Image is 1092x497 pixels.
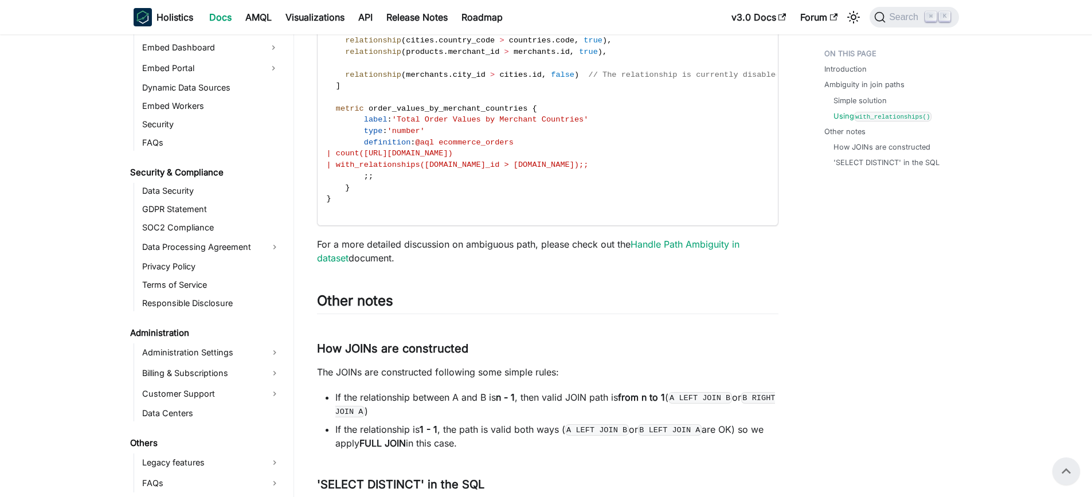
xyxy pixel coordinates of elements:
[134,8,193,26] a: HolisticsHolistics
[886,12,925,22] span: Search
[263,38,284,57] button: Expand sidebar category 'Embed Dashboard'
[574,36,579,45] span: ,
[499,36,504,45] span: >
[833,111,932,122] a: Usingwith_relationships()
[139,183,284,199] a: Data Security
[532,104,537,113] span: {
[127,165,284,181] a: Security & Compliance
[453,71,486,79] span: city_id
[638,424,702,436] code: B LEFT JOIN A
[327,161,589,169] span: | with_relationships([DOMAIN_NAME]_id > [DOMAIN_NAME]);;
[345,71,401,79] span: relationship
[202,8,238,26] a: Docs
[369,104,527,113] span: order_values_by_merchant_countries
[509,36,551,45] span: countries
[589,71,780,79] span: // The relationship is currently disabled
[336,81,340,90] span: ]
[317,342,778,356] h3: How JOINs are constructed
[420,424,437,435] strong: 1 - 1
[824,64,867,75] a: Introduction
[317,365,778,379] p: The JOINs are constructed following some simple rules:
[551,36,555,45] span: .
[401,71,406,79] span: (
[833,142,930,152] a: How JOINs are constructed
[369,172,373,181] span: ;
[870,7,958,28] button: Search (Command+K)
[122,34,294,497] nav: Docs sidebar
[139,364,284,382] a: Billing & Subscriptions
[406,48,443,56] span: products
[139,474,284,492] a: FAQs
[127,435,284,451] a: Others
[139,201,284,217] a: GDPR Statement
[833,95,887,106] a: Simple solution
[448,48,500,56] span: merchant_id
[139,295,284,311] a: Responsible Disclosure
[139,259,284,275] a: Privacy Policy
[1052,457,1080,485] button: Scroll back to top
[327,194,331,203] span: }
[279,8,351,26] a: Visualizations
[514,48,555,56] span: merchants
[410,138,415,147] span: :
[345,183,350,192] span: }
[317,237,778,265] p: For a more detailed discussion on ambiguous path, please check out the document.
[574,71,579,79] span: )
[127,325,284,341] a: Administration
[327,149,453,158] span: | count([URL][DOMAIN_NAME])
[668,392,732,404] code: A LEFT JOIN B
[542,71,546,79] span: ,
[555,36,574,45] span: code
[551,71,574,79] span: false
[602,36,607,45] span: )
[139,238,284,256] a: Data Processing Agreement
[335,422,778,450] li: If the relationship is , the path is valid both ways ( or are OK) so we apply in this case.
[584,36,602,45] span: true
[579,48,598,56] span: true
[496,392,515,403] strong: n - 1
[139,385,284,403] a: Customer Support
[335,392,776,417] code: B RIGHT JOIN A
[364,127,383,135] span: type
[490,71,495,79] span: >
[401,36,406,45] span: (
[392,115,589,124] span: 'Total Order Values by Merchant Countries'
[533,71,542,79] span: id
[317,478,778,492] h3: 'SELECT DISTINCT' in the SQL
[364,138,411,147] span: definition
[335,390,778,418] li: If the relationship between A and B is , then valid JOIN path is ( or )
[725,8,793,26] a: v3.0 Docs
[139,38,263,57] a: Embed Dashboard
[925,11,937,22] kbd: ⌘
[824,126,866,137] a: Other notes
[139,116,284,132] a: Security
[561,48,570,56] span: id
[139,59,263,77] a: Embed Portal
[364,115,388,124] span: label
[317,238,739,264] a: Handle Path Ambiguity in dataset
[499,71,527,79] span: cities
[598,48,602,56] span: )
[844,8,863,26] button: Switch between dark and light mode (currently light mode)
[359,437,406,449] strong: FULL JOIN
[406,36,434,45] span: cities
[345,36,401,45] span: relationship
[527,71,532,79] span: .
[570,48,574,56] span: ,
[139,98,284,114] a: Embed Workers
[618,392,665,403] strong: from n to 1
[379,8,455,26] a: Release Notes
[139,343,284,362] a: Administration Settings
[336,104,364,113] span: metric
[555,48,560,56] span: .
[139,277,284,293] a: Terms of Service
[238,8,279,26] a: AMQL
[134,8,152,26] img: Holistics
[351,8,379,26] a: API
[939,11,950,22] kbd: K
[139,135,284,151] a: FAQs
[263,59,284,77] button: Expand sidebar category 'Embed Portal'
[439,36,495,45] span: country_code
[139,220,284,236] a: SOC2 Compliance
[317,292,778,314] h2: Other notes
